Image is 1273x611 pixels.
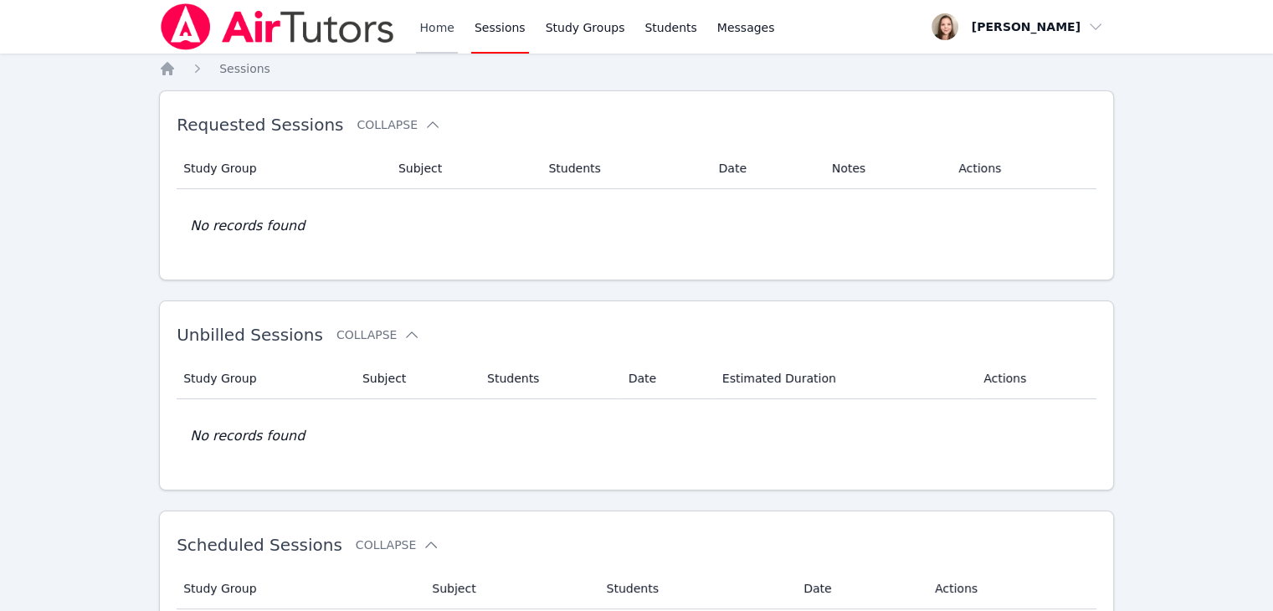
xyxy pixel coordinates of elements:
th: Students [477,358,619,399]
th: Study Group [177,148,388,189]
td: No records found [177,189,1096,263]
button: Collapse [357,116,440,133]
th: Date [619,358,712,399]
img: Air Tutors [159,3,396,50]
th: Actions [973,358,1096,399]
th: Notes [822,148,949,189]
th: Subject [422,568,596,609]
th: Students [597,568,794,609]
th: Date [793,568,925,609]
span: Requested Sessions [177,115,343,135]
th: Estimated Duration [712,358,973,399]
th: Study Group [177,358,352,399]
th: Actions [925,568,1096,609]
span: Messages [717,19,775,36]
th: Subject [352,358,477,399]
span: Unbilled Sessions [177,325,323,345]
span: Scheduled Sessions [177,535,342,555]
th: Date [709,148,822,189]
th: Actions [948,148,1096,189]
th: Study Group [177,568,422,609]
nav: Breadcrumb [159,60,1114,77]
button: Collapse [356,537,439,553]
th: Subject [388,148,539,189]
a: Sessions [219,60,270,77]
span: Sessions [219,62,270,75]
th: Students [538,148,708,189]
td: No records found [177,399,1096,473]
button: Collapse [336,326,420,343]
